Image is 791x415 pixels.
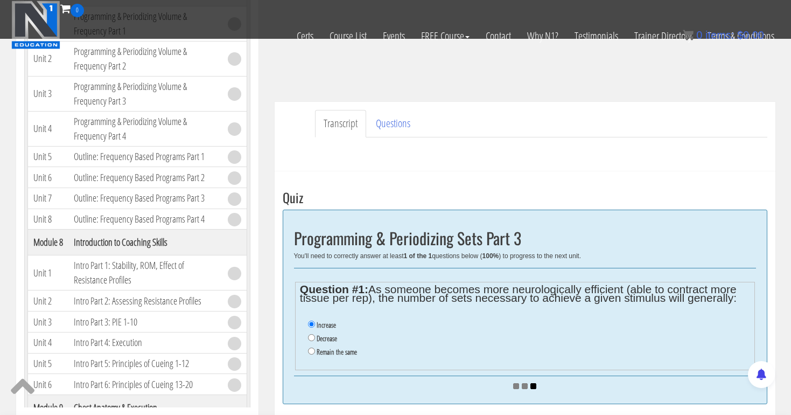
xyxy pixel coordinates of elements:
[519,17,566,55] a: Why N1?
[482,252,499,260] b: 100%
[68,76,222,111] td: Programming & Periodizing Volume & Frequency Part 3
[403,252,432,260] b: 1 of the 1
[68,41,222,76] td: Programming & Periodizing Volume & Frequency Part 2
[27,188,68,209] td: Unit 7
[27,332,68,353] td: Unit 4
[683,29,764,41] a: 0 items: $0.00
[413,17,478,55] a: FREE Course
[317,348,357,356] label: Remain the same
[27,374,68,395] td: Unit 6
[300,285,750,302] legend: As someone becomes more neurologically efficient (able to contract more tissue per rep), the numb...
[699,17,782,55] a: Terms & Conditions
[705,29,734,41] span: items:
[478,17,519,55] a: Contact
[367,110,419,137] a: Questions
[27,111,68,146] td: Unit 4
[289,17,321,55] a: Certs
[626,17,699,55] a: Trainer Directory
[696,29,702,41] span: 0
[321,17,375,55] a: Course List
[317,321,336,329] label: Increase
[27,76,68,111] td: Unit 3
[68,312,222,333] td: Intro Part 3: PIE 1-10
[27,312,68,333] td: Unit 3
[737,29,764,41] bdi: 0.00
[68,188,222,209] td: Outline: Frequency Based Programs Part 3
[683,30,694,40] img: icon11.png
[71,4,84,17] span: 0
[27,41,68,76] td: Unit 2
[737,29,743,41] span: $
[68,167,222,188] td: Outline: Frequency Based Programs Part 2
[68,374,222,395] td: Intro Part 6: Principles of Cueing 13-20
[300,283,368,295] strong: Question #1:
[68,290,222,312] td: Intro Part 2: Assessing Resistance Profiles
[68,146,222,167] td: Outline: Frequency Based Programs Part 1
[27,290,68,312] td: Unit 2
[375,17,413,55] a: Events
[566,17,626,55] a: Testimonials
[27,230,68,255] th: Module 8
[283,190,767,204] h3: Quiz
[27,146,68,167] td: Unit 5
[294,252,756,260] div: You'll need to correctly answer at least questions below ( ) to progress to the next unit.
[27,167,68,188] td: Unit 6
[68,255,222,290] td: Intro Part 1: Stability, ROM, Effect of Resistance Profiles
[513,383,536,389] img: ajax_loader.gif
[315,110,366,137] a: Transcript
[60,1,84,16] a: 0
[27,353,68,374] td: Unit 5
[27,209,68,230] td: Unit 8
[11,1,60,49] img: n1-education
[68,209,222,230] td: Outline: Frequency Based Programs Part 4
[68,332,222,353] td: Intro Part 4: Execution
[68,111,222,146] td: Programming & Periodizing Volume & Frequency Part 4
[27,255,68,290] td: Unit 1
[68,353,222,374] td: Intro Part 5: Principles of Cueing 1-12
[68,230,222,255] th: Introduction to Coaching Skills
[294,229,756,247] h2: Programming & Periodizing Sets Part 3
[317,334,337,343] label: Decrease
